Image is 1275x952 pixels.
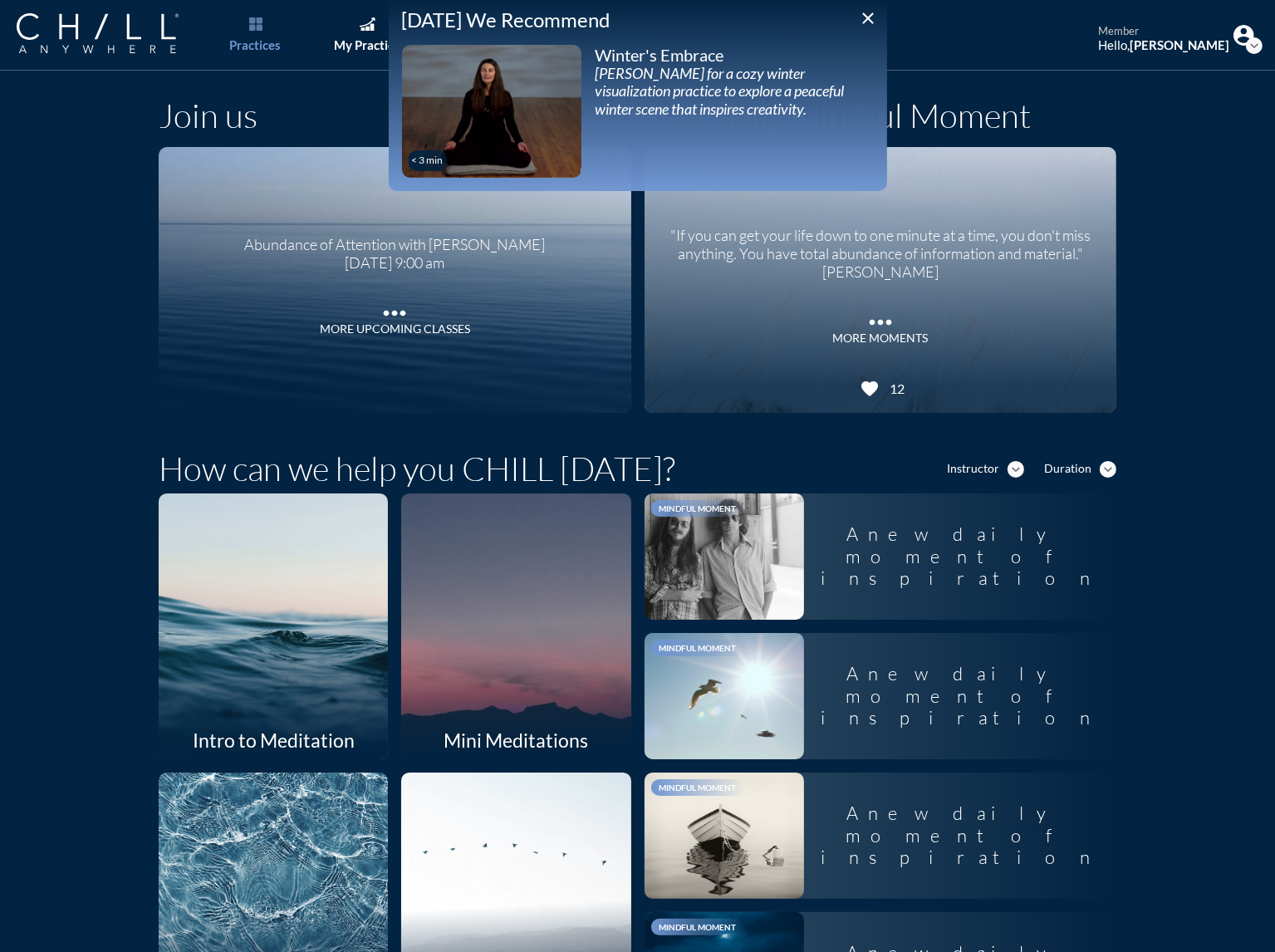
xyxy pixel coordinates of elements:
[804,510,1117,602] div: A new daily moment of inspiration
[595,65,873,119] div: [PERSON_NAME] for a cozy winter visualization practice to explore a peaceful winter scene that in...
[320,322,470,336] div: More Upcoming Classes
[249,17,262,31] img: List
[864,306,897,331] i: more_horiz
[1100,461,1116,478] i: expand_more
[1098,37,1229,52] div: Hello,
[159,721,388,759] div: Intro to Meditation
[159,96,257,135] h1: Join us
[244,254,545,272] div: [DATE] 9:00 am
[17,13,179,53] img: Company Logo
[244,223,545,254] div: Abundance of Attention with [PERSON_NAME]
[402,8,874,32] div: [DATE] We Recommend
[401,721,630,759] div: Mini Meditations
[1044,462,1091,476] div: Duration
[665,214,1096,281] div: "If you can get your life down to one minute at a time, you don't miss anything. You have total a...
[804,650,1117,742] div: A new daily moment of inspiration
[804,789,1117,881] div: A new daily moment of inspiration
[660,922,737,932] span: Mindful Moment
[660,503,737,513] span: Mindful Moment
[884,380,905,396] div: 12
[360,17,375,31] img: Graph
[378,297,411,321] i: more_horiz
[1233,25,1254,46] img: Profile icon
[1130,37,1229,52] strong: [PERSON_NAME]
[159,449,675,488] h1: How can we help you CHILL [DATE]?
[1008,461,1024,478] i: expand_more
[860,379,880,399] i: favorite
[660,643,737,653] span: Mindful Moment
[1246,37,1263,54] i: expand_more
[832,331,928,346] div: MORE MOMENTS
[412,155,444,166] div: < 3 min
[660,783,737,793] span: Mindful Moment
[859,8,879,28] i: close
[230,37,282,52] div: Practices
[335,37,401,52] div: My Practice
[595,45,873,65] div: Winter's Embrace
[947,462,999,476] div: Instructor
[1098,25,1229,38] div: member
[17,13,212,56] a: Company Logo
